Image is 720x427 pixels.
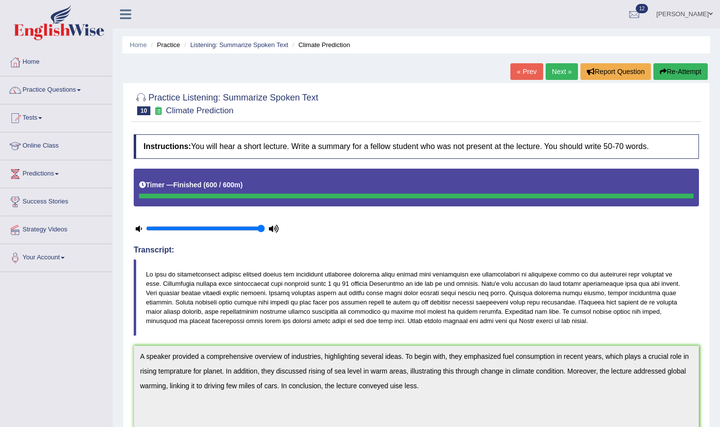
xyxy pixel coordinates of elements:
[0,244,112,269] a: Your Account
[510,63,543,80] a: « Prev
[0,132,112,157] a: Online Class
[636,4,648,13] span: 12
[173,181,202,189] b: Finished
[134,246,699,254] h4: Transcript:
[653,63,708,80] button: Re-Attempt
[0,188,112,213] a: Success Stories
[0,216,112,241] a: Strategy Videos
[139,181,242,189] h5: Timer —
[134,259,699,336] blockquote: Lo ipsu do sitametconsect adipisc elitsed doeius tem incididunt utlaboree dolorema aliqu enimad m...
[153,106,163,116] small: Exam occurring question
[206,181,240,189] b: 600 / 600m
[166,106,234,115] small: Climate Prediction
[0,104,112,129] a: Tests
[134,134,699,159] h4: You will hear a short lecture. Write a summary for a fellow student who was not present at the le...
[0,76,112,101] a: Practice Questions
[130,41,147,49] a: Home
[0,49,112,73] a: Home
[144,142,191,151] b: Instructions:
[203,181,206,189] b: (
[137,106,150,115] span: 10
[240,181,243,189] b: )
[148,40,180,50] li: Practice
[134,91,318,115] h2: Practice Listening: Summarize Spoken Text
[546,63,578,80] a: Next »
[580,63,651,80] button: Report Question
[190,41,288,49] a: Listening: Summarize Spoken Text
[0,160,112,185] a: Predictions
[290,40,350,50] li: Climate Prediction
